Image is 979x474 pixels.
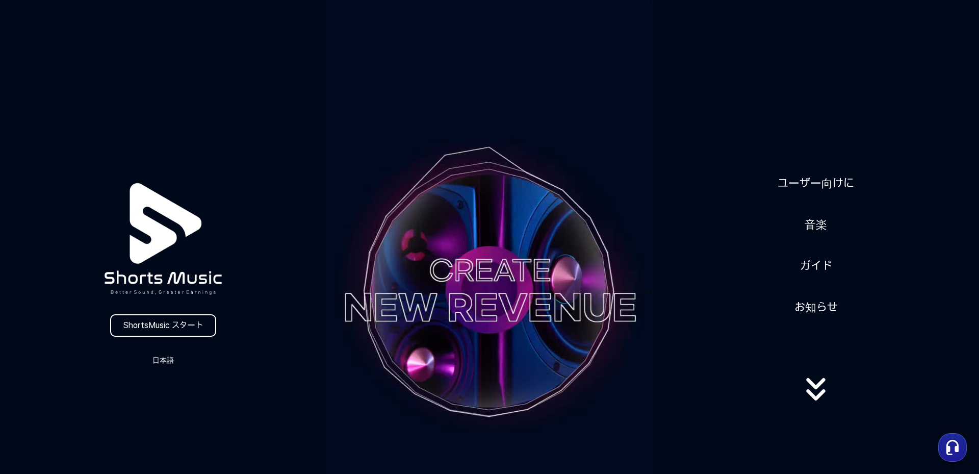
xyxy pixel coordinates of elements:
[790,295,842,320] a: お知らせ
[139,353,188,367] button: 日本語
[774,171,858,196] a: ユーザー向けに
[110,314,216,337] a: ShortsMusic スタート
[801,212,831,237] a: 音楽
[80,156,247,322] img: logo
[796,254,836,279] a: ガイド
